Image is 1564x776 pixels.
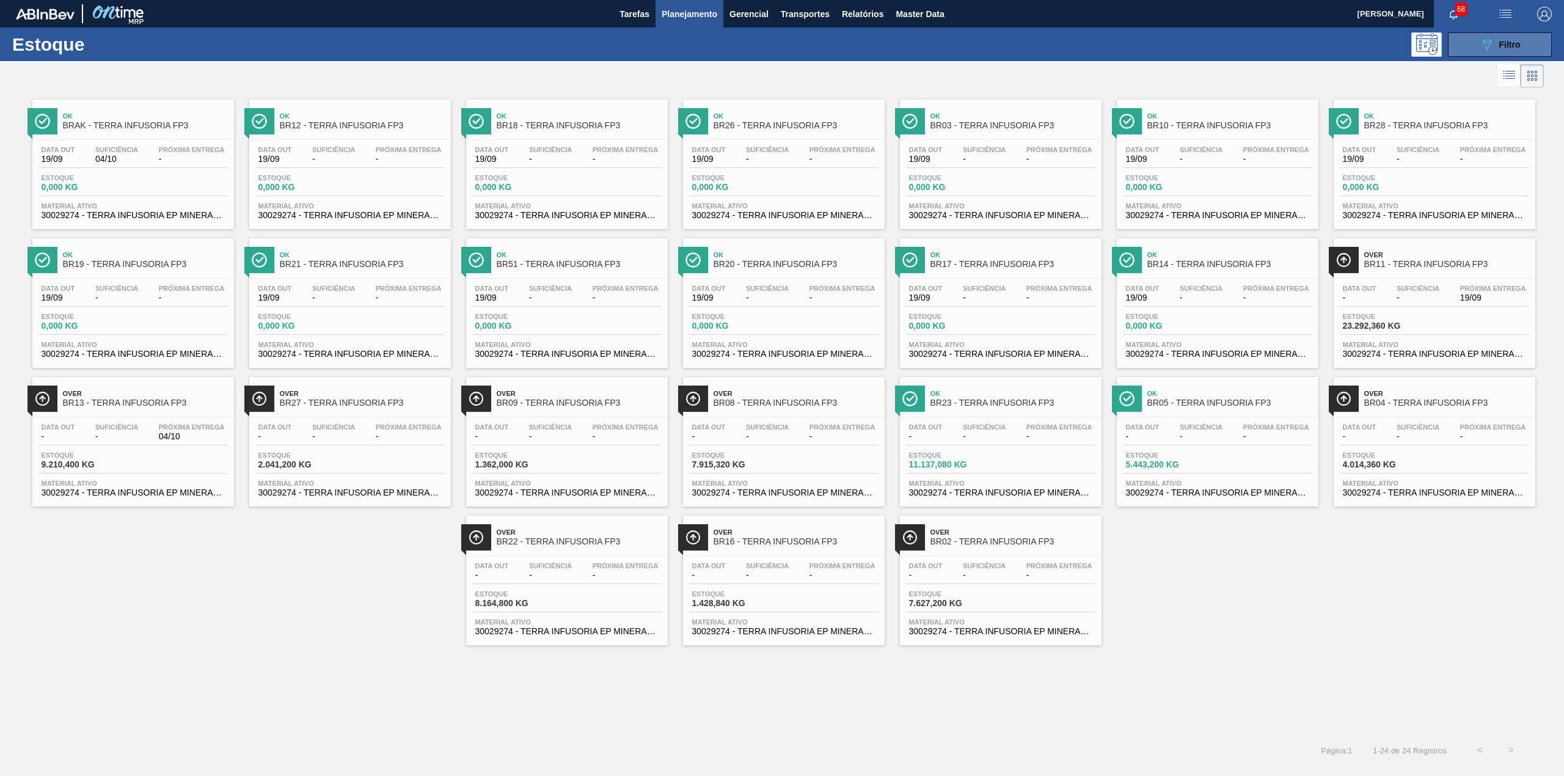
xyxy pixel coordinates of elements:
span: 0,000 KG [909,183,995,192]
span: - [312,155,355,164]
img: Ícone [1336,114,1351,129]
span: - [1180,155,1222,164]
span: Próxima Entrega [159,423,225,431]
span: Material ativo [692,480,875,487]
span: Estoque [475,452,561,459]
img: Ícone [1119,391,1135,406]
span: 0,000 KG [42,321,127,331]
span: 30029274 - TERRA INFUSORIA EP MINERALS FP3 [692,211,875,220]
a: ÍconeOverBR04 - TERRA INFUSORIA FP3Data out-Suficiência-Próxima Entrega-Estoque4.014,360 KGMateri... [1325,368,1541,507]
span: Over [714,390,879,397]
span: - [593,293,659,302]
span: BR51 - TERRA INFUSORIA FP3 [497,260,662,269]
span: Suficiência [963,285,1006,292]
span: Data out [475,423,509,431]
span: Próxima Entrega [376,146,442,153]
img: Ícone [252,252,267,268]
span: - [1026,155,1092,164]
span: - [529,432,572,441]
span: Data out [1126,423,1160,431]
span: BR04 - TERRA INFUSORIA FP3 [1364,398,1529,408]
span: 19/09 [42,293,75,302]
span: Próxima Entrega [809,423,875,431]
span: Próxima Entrega [1243,285,1309,292]
img: TNhmsLtSVTkK8tSr43FrP2fwEKptu5GPRR3wAAAABJRU5ErkJggg== [16,9,75,20]
a: ÍconeOkBR03 - TERRA INFUSORIA FP3Data out19/09Suficiência-Próxima Entrega-Estoque0,000 KGMaterial... [891,90,1108,229]
span: Relatórios [842,7,883,21]
span: Próxima Entrega [1460,285,1526,292]
a: ÍconeOkBR20 - TERRA INFUSORIA FP3Data out19/09Suficiência-Próxima Entrega-Estoque0,000 KGMaterial... [674,229,891,368]
span: Data out [475,146,509,153]
span: Suficiência [746,146,789,153]
span: Data out [1343,423,1376,431]
span: - [809,155,875,164]
span: BR17 - TERRA INFUSORIA FP3 [930,260,1095,269]
span: Próxima Entrega [1243,146,1309,153]
span: Suficiência [1397,423,1439,431]
span: Estoque [258,313,344,320]
span: Material ativo [1126,341,1309,348]
button: Filtro [1448,32,1552,57]
span: 4.014,360 KG [1343,460,1428,469]
span: - [593,155,659,164]
span: Data out [42,423,75,431]
span: - [1243,293,1309,302]
span: BR12 - TERRA INFUSORIA FP3 [280,121,445,130]
span: 19/09 [692,155,726,164]
span: Estoque [692,313,778,320]
span: Suficiência [529,285,572,292]
span: Próxima Entrega [1243,423,1309,431]
span: Estoque [1343,313,1428,320]
span: 04/10 [159,432,225,441]
span: 0,000 KG [909,321,995,331]
span: Próxima Entrega [1026,285,1092,292]
span: BR27 - TERRA INFUSORIA FP3 [280,398,445,408]
span: 30029274 - TERRA INFUSORIA EP MINERALS FP3 [42,350,225,359]
span: - [95,432,138,441]
a: ÍconeOverBR08 - TERRA INFUSORIA FP3Data out-Suficiência-Próxima Entrega-Estoque7.915,320 KGMateri... [674,368,891,507]
span: 19/09 [909,155,943,164]
img: Ícone [252,391,267,406]
span: Material ativo [1343,480,1526,487]
span: - [376,155,442,164]
span: - [312,432,355,441]
span: 30029274 - TERRA INFUSORIA EP MINERALS FP3 [1126,350,1309,359]
span: 30029274 - TERRA INFUSORIA EP MINERALS FP3 [258,350,442,359]
span: Data out [1126,146,1160,153]
span: - [376,293,442,302]
span: BR28 - TERRA INFUSORIA FP3 [1364,121,1529,130]
img: Ícone [1336,252,1351,268]
span: Suficiência [1180,146,1222,153]
span: Transportes [781,7,830,21]
a: ÍconeOkBR28 - TERRA INFUSORIA FP3Data out19/09Suficiência-Próxima Entrega-Estoque0,000 KGMaterial... [1325,90,1541,229]
span: 19/09 [258,293,292,302]
span: Material ativo [42,341,225,348]
img: userActions [1498,7,1513,21]
span: Material ativo [692,202,875,210]
a: ÍconeOverBR13 - TERRA INFUSORIA FP3Data out-Suficiência-Próxima Entrega04/10Estoque9.210,400 KGMa... [23,368,240,507]
span: 30029274 - TERRA INFUSORIA EP MINERALS FP3 [1343,211,1526,220]
span: 5.443,200 KG [1126,460,1211,469]
a: ÍconeOkBR18 - TERRA INFUSORIA FP3Data out19/09Suficiência-Próxima Entrega-Estoque0,000 KGMaterial... [457,90,674,229]
img: Ícone [469,391,484,406]
span: Data out [692,146,726,153]
span: 30029274 - TERRA INFUSORIA EP MINERALS FP3 [475,211,659,220]
span: - [42,432,75,441]
span: Ok [930,390,1095,397]
span: Ok [497,112,662,120]
span: Material ativo [1126,202,1309,210]
span: BR14 - TERRA INFUSORIA FP3 [1147,260,1312,269]
span: Material ativo [1343,341,1526,348]
span: Material ativo [909,202,1092,210]
span: Próxima Entrega [593,285,659,292]
span: Data out [1343,146,1376,153]
span: Estoque [1126,313,1211,320]
span: Material ativo [258,341,442,348]
span: - [1026,293,1092,302]
span: BR11 - TERRA INFUSORIA FP3 [1364,260,1529,269]
button: Notificações [1434,5,1473,23]
span: - [593,432,659,441]
span: - [963,432,1006,441]
span: Estoque [692,174,778,181]
img: Ícone [902,252,918,268]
